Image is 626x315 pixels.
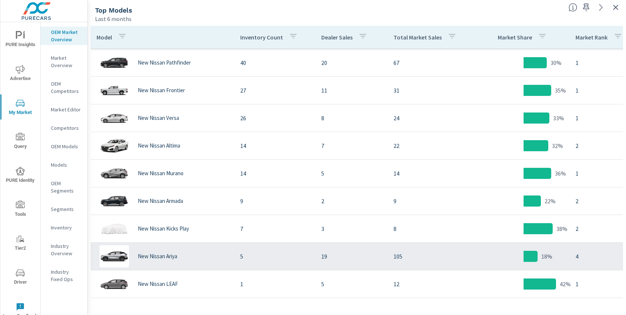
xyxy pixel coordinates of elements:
[321,224,382,233] p: 3
[41,78,87,97] div: OEM Competitors
[41,240,87,259] div: Industry Overview
[240,86,309,95] p: 27
[99,79,129,101] img: glamour
[138,225,189,232] p: New Nissan Kicks Play
[240,141,309,150] p: 14
[555,169,566,178] p: 36%
[394,34,442,41] p: Total Market Sales
[41,159,87,170] div: Models
[240,224,309,233] p: 7
[51,268,81,283] p: Industry Fixed Ops
[51,161,81,169] p: Models
[240,114,309,122] p: 26
[240,280,309,288] p: 1
[556,224,567,233] p: 38%
[595,1,607,13] a: See more details in report
[3,269,38,287] span: Driver
[3,99,38,117] span: My Market
[95,14,132,23] p: Last 6 months
[552,141,563,150] p: 32%
[610,1,622,13] button: Exit Fullscreen
[321,197,382,205] p: 2
[321,58,382,67] p: 20
[321,141,382,150] p: 7
[321,280,382,288] p: 5
[545,197,556,205] p: 22%
[553,114,564,122] p: 33%
[41,141,87,152] div: OEM Models
[321,252,382,261] p: 19
[138,253,177,260] p: New Nissan Ariya
[394,252,472,261] p: 105
[51,143,81,150] p: OEM Models
[576,34,608,41] p: Market Rank
[51,28,81,43] p: OEM Market Overview
[394,114,472,122] p: 24
[99,107,129,129] img: glamour
[138,281,178,287] p: New Nissan LEAF
[394,280,472,288] p: 12
[99,245,129,267] img: glamour
[41,222,87,233] div: Inventory
[394,169,472,178] p: 14
[41,104,87,115] div: Market Editor
[51,242,81,257] p: Industry Overview
[3,65,38,83] span: Advertise
[41,27,87,45] div: OEM Market Overview
[138,115,179,121] p: New Nissan Versa
[51,54,81,69] p: Market Overview
[321,34,353,41] p: Dealer Sales
[99,273,129,295] img: glamour
[138,142,180,149] p: New Nissan Altima
[95,6,132,14] h5: Top Models
[240,252,309,261] p: 5
[99,52,129,74] img: glamour
[41,122,87,134] div: Competitors
[51,80,81,95] p: OEM Competitors
[99,190,129,212] img: glamour
[569,3,577,12] span: Find the biggest opportunities within your model lineup nationwide. [Source: Market registration ...
[3,133,38,151] span: Query
[321,169,382,178] p: 5
[394,141,472,150] p: 22
[555,86,566,95] p: 35%
[394,224,472,233] p: 8
[138,170,183,177] p: New Nissan Murano
[541,252,552,261] p: 18%
[3,31,38,49] span: PURE Insights
[41,204,87,215] div: Segments
[240,169,309,178] p: 14
[97,34,112,41] p: Model
[240,58,309,67] p: 40
[394,86,472,95] p: 31
[240,197,309,205] p: 9
[99,162,129,184] img: glamour
[138,87,185,94] p: New Nissan Frontier
[41,266,87,285] div: Industry Fixed Ops
[138,198,183,204] p: New Nissan Armada
[41,52,87,71] div: Market Overview
[99,218,129,240] img: glamour
[51,205,81,213] p: Segments
[560,280,571,288] p: 42%
[51,224,81,231] p: Inventory
[394,197,472,205] p: 9
[321,86,382,95] p: 11
[41,178,87,196] div: OEM Segments
[3,167,38,185] span: PURE Identity
[580,1,592,13] span: Save this to your personalized report
[3,201,38,219] span: Tools
[138,59,191,66] p: New Nissan Pathfinder
[321,114,382,122] p: 8
[51,180,81,194] p: OEM Segments
[240,34,283,41] p: Inventory Count
[51,124,81,132] p: Competitors
[3,235,38,253] span: Tier2
[394,58,472,67] p: 67
[99,135,129,157] img: glamour
[498,34,532,41] p: Market Share
[550,58,562,67] p: 30%
[51,106,81,113] p: Market Editor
